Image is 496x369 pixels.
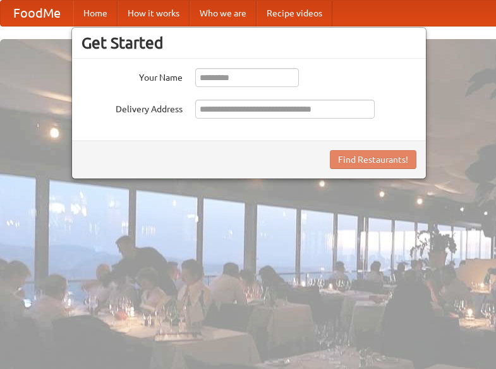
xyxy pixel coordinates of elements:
[82,68,183,84] label: Your Name
[82,100,183,115] label: Delivery Address
[118,1,190,26] a: How it works
[330,150,416,169] button: Find Restaurants!
[73,1,118,26] a: Home
[190,1,257,26] a: Who we are
[82,33,416,52] h3: Get Started
[1,1,73,26] a: FoodMe
[257,1,332,26] a: Recipe videos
